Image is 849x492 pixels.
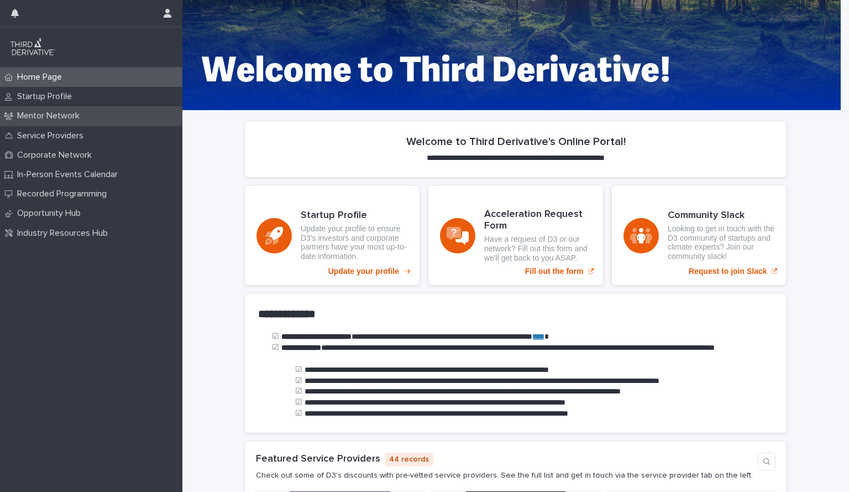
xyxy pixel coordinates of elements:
[328,267,399,276] p: Update your profile
[13,91,81,102] p: Startup Profile
[9,36,57,58] img: q0dI35fxT46jIlCv2fcp
[525,267,584,276] p: Fill out the form
[385,453,433,467] p: 44 records
[13,189,116,199] p: Recorded Programming
[256,471,753,480] p: Check out some of D3's discounts with pre-vetted service providers. See the full list and get in ...
[256,453,380,465] h1: Featured Service Providers
[301,210,408,222] h3: Startup Profile
[484,235,591,262] p: Have a request of D3 or our network? Fill out this form and we'll get back to you ASAP.
[612,186,787,286] a: Request to join Slack
[689,267,767,276] p: Request to join Slack
[13,208,90,219] p: Opportunity Hub
[484,209,591,232] h3: Acceleration Request Form
[13,150,101,160] p: Corporate Network
[245,186,420,286] a: Update your profile
[301,224,408,261] p: Update your profile to ensure D3's investors and corporate partners have your most up-to-date inf...
[13,228,117,239] p: Industry Resources Hub
[428,186,603,286] a: Fill out the form
[13,72,71,82] p: Home Page
[13,131,92,141] p: Service Providers
[668,224,775,261] p: Looking to get in touch with the D3 community of startups and climate experts? Join our community...
[13,169,127,180] p: In-Person Events Calendar
[668,210,775,222] h3: Community Slack
[406,135,626,148] h2: Welcome to Third Derivative's Online Portal!
[13,111,88,121] p: Mentor Network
